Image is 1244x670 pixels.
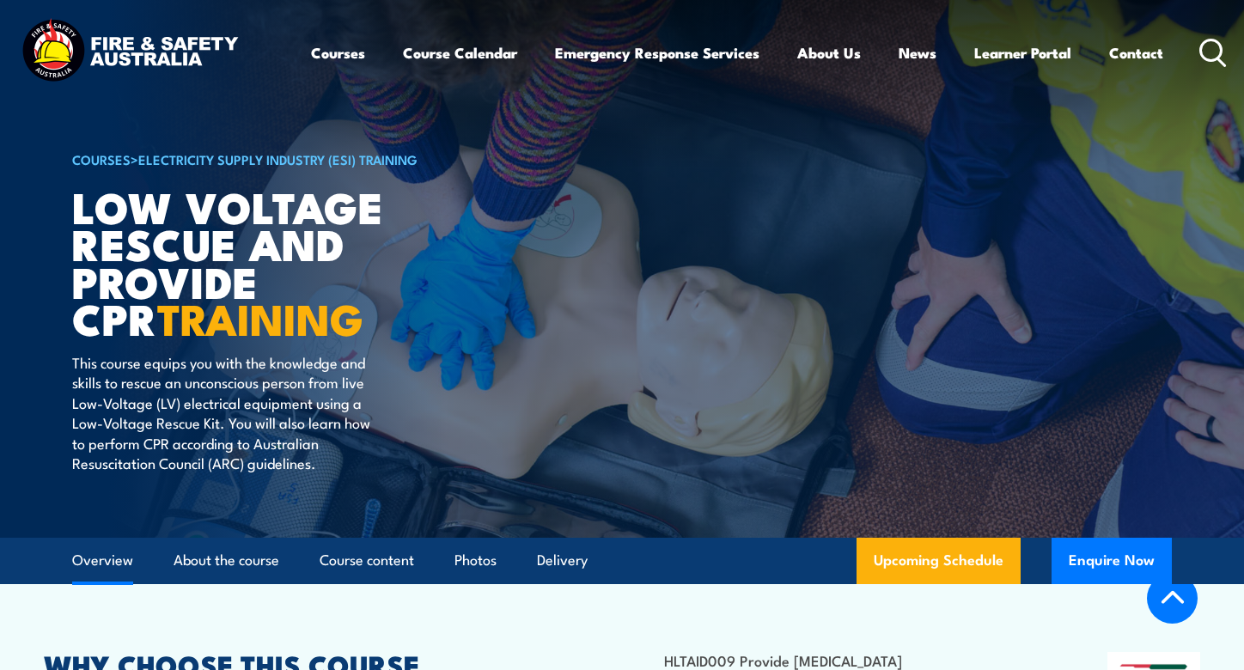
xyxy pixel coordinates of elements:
h6: > [72,149,497,169]
a: Upcoming Schedule [857,538,1021,584]
a: Electricity Supply Industry (ESI) Training [138,149,418,168]
a: Emergency Response Services [555,30,759,76]
a: Delivery [537,538,588,583]
a: Learner Portal [974,30,1071,76]
a: Course Calendar [403,30,517,76]
a: Overview [72,538,133,583]
a: Photos [454,538,497,583]
li: HLTAID009 Provide [MEDICAL_DATA] [664,650,1024,670]
strong: TRAINING [157,284,363,350]
p: This course equips you with the knowledge and skills to rescue an unconscious person from live Lo... [72,352,386,472]
a: COURSES [72,149,131,168]
a: Course content [320,538,414,583]
a: Contact [1109,30,1163,76]
a: About the course [174,538,279,583]
h1: Low Voltage Rescue and Provide CPR [72,187,497,336]
a: About Us [797,30,861,76]
button: Enquire Now [1052,538,1172,584]
a: Courses [311,30,365,76]
a: News [899,30,936,76]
